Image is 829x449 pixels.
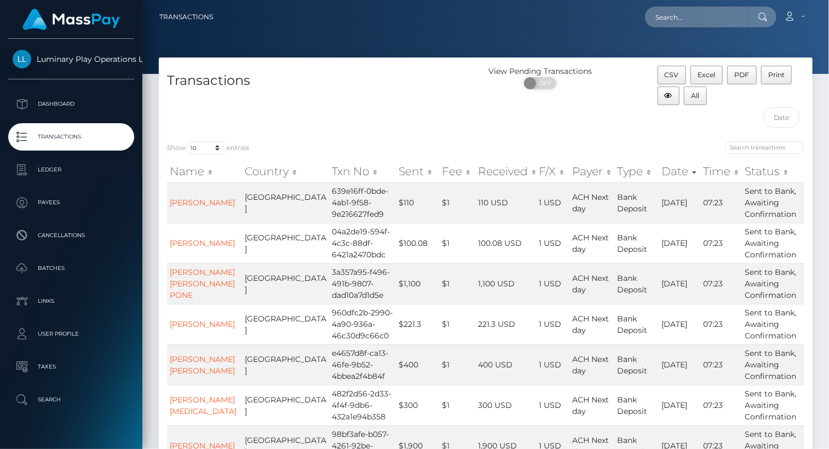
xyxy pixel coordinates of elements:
a: Payees [8,189,134,216]
span: ACH Next day [573,273,609,295]
td: [GEOGRAPHIC_DATA] [242,304,330,344]
h4: Transactions [167,71,477,90]
a: Transactions [8,123,134,151]
p: Transactions [13,129,130,145]
td: Bank Deposit [614,304,659,344]
th: Time: activate to sort column ascending [700,160,742,182]
th: Type: activate to sort column ascending [614,160,659,182]
td: 1 USD [536,263,570,304]
span: CSV [665,71,679,79]
td: Bank Deposit [614,182,659,223]
button: All [684,87,707,105]
a: Taxes [8,353,134,381]
td: $1,100 [396,263,439,304]
th: Received: activate to sort column ascending [475,160,536,182]
td: Sent to Bank, Awaiting Confirmation [742,223,804,263]
td: 07:23 [700,182,742,223]
td: 1,100 USD [475,263,536,304]
a: Transactions [159,5,213,28]
a: [PERSON_NAME][MEDICAL_DATA] [170,395,237,416]
th: Sent: activate to sort column ascending [396,160,439,182]
td: [GEOGRAPHIC_DATA] [242,182,330,223]
td: [DATE] [659,304,700,344]
td: [GEOGRAPHIC_DATA] [242,223,330,263]
a: User Profile [8,320,134,348]
button: Column visibility [658,87,680,105]
span: ACH Next day [573,233,609,254]
td: $1 [439,223,475,263]
span: All [692,91,700,100]
td: 110 USD [475,182,536,223]
button: PDF [727,66,757,84]
td: [DATE] [659,385,700,425]
td: $300 [396,385,439,425]
a: [PERSON_NAME] [PERSON_NAME] [170,354,235,376]
td: Sent to Bank, Awaiting Confirmation [742,385,804,425]
th: Country: activate to sort column ascending [242,160,330,182]
td: 482f2d56-2d33-4f4f-9db6-432a1e94b358 [330,385,396,425]
span: ACH Next day [573,354,609,376]
p: Links [13,293,130,309]
th: Status: activate to sort column ascending [742,160,804,182]
p: Ledger [13,162,130,178]
a: Cancellations [8,222,134,249]
td: $221.3 [396,304,439,344]
td: 07:23 [700,223,742,263]
td: 07:23 [700,344,742,385]
td: $1 [439,304,475,344]
span: ACH Next day [573,192,609,214]
td: $1 [439,385,475,425]
td: $1 [439,182,475,223]
td: Sent to Bank, Awaiting Confirmation [742,182,804,223]
a: [PERSON_NAME] [PERSON_NAME] PONE [170,267,235,300]
a: Batches [8,255,134,282]
td: Bank Deposit [614,223,659,263]
p: User Profile [13,326,130,342]
input: Date filter [763,107,800,128]
td: [GEOGRAPHIC_DATA] [242,344,330,385]
a: [PERSON_NAME] [170,319,235,329]
td: $110 [396,182,439,223]
td: Bank Deposit [614,263,659,304]
td: 400 USD [475,344,536,385]
th: Txn No: activate to sort column ascending [330,160,396,182]
td: $400 [396,344,439,385]
span: ACH Next day [573,314,609,335]
p: Payees [13,194,130,211]
td: 07:23 [700,385,742,425]
span: Luminary Play Operations Limited [8,54,134,64]
select: Showentries [186,142,227,154]
a: Search [8,386,134,413]
td: Sent to Bank, Awaiting Confirmation [742,304,804,344]
td: e4657d8f-ca13-46fe-9b52-4bbea2f4b84f [330,344,396,385]
td: Bank Deposit [614,385,659,425]
th: Name: activate to sort column ascending [167,160,242,182]
td: 960dfc2b-2990-4a90-936a-46c30d9c66c0 [330,304,396,344]
a: [PERSON_NAME] [170,198,235,208]
td: 1 USD [536,385,570,425]
input: Search transactions [725,141,804,154]
td: 07:23 [700,263,742,304]
td: $1 [439,344,475,385]
td: 1 USD [536,304,570,344]
p: Taxes [13,359,130,375]
button: Excel [690,66,723,84]
th: Payer: activate to sort column ascending [570,160,615,182]
td: [GEOGRAPHIC_DATA] [242,263,330,304]
th: Fee: activate to sort column ascending [439,160,475,182]
a: Links [8,287,134,315]
span: Excel [698,71,716,79]
input: Search... [645,7,748,27]
span: ACH Next day [573,395,609,416]
td: [DATE] [659,344,700,385]
td: [DATE] [659,263,700,304]
td: 04a2de19-594f-4c3c-88df-6421a2470bdc [330,223,396,263]
p: Dashboard [13,96,130,112]
td: 300 USD [475,385,536,425]
td: 1 USD [536,223,570,263]
td: 1 USD [536,182,570,223]
button: CSV [658,66,687,84]
label: Show entries [167,142,249,154]
a: Dashboard [8,90,134,118]
td: 100.08 USD [475,223,536,263]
